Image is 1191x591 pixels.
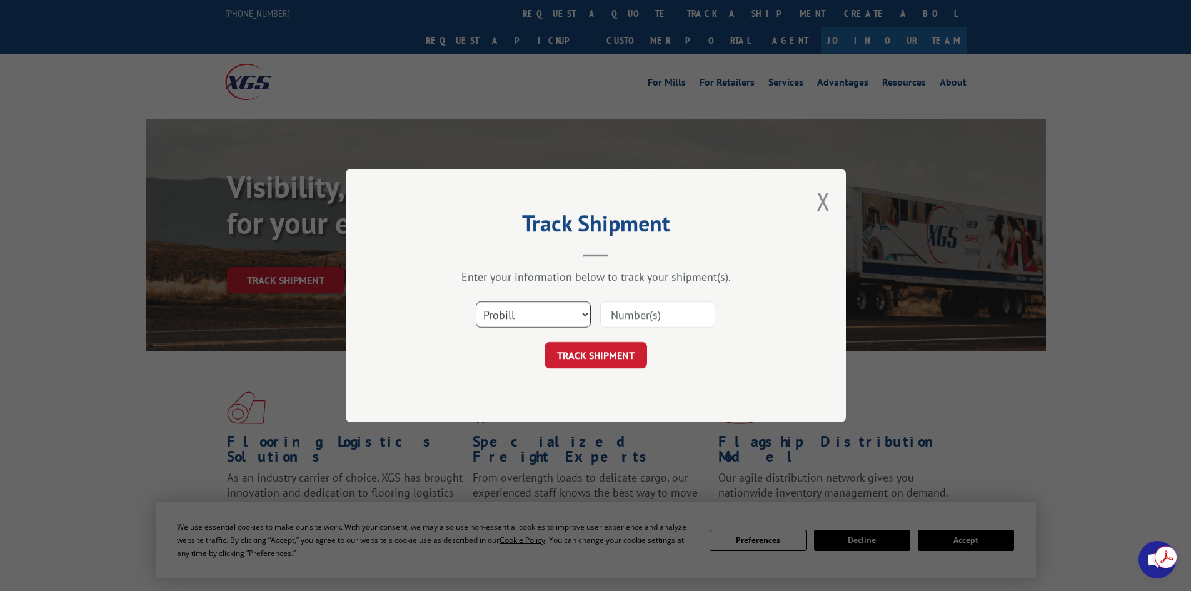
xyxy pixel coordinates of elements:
[408,270,783,284] div: Enter your information below to track your shipment(s).
[817,184,830,218] button: Close modal
[1138,541,1176,578] div: Open chat
[545,342,647,368] button: TRACK SHIPMENT
[600,301,715,328] input: Number(s)
[408,215,783,238] h2: Track Shipment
